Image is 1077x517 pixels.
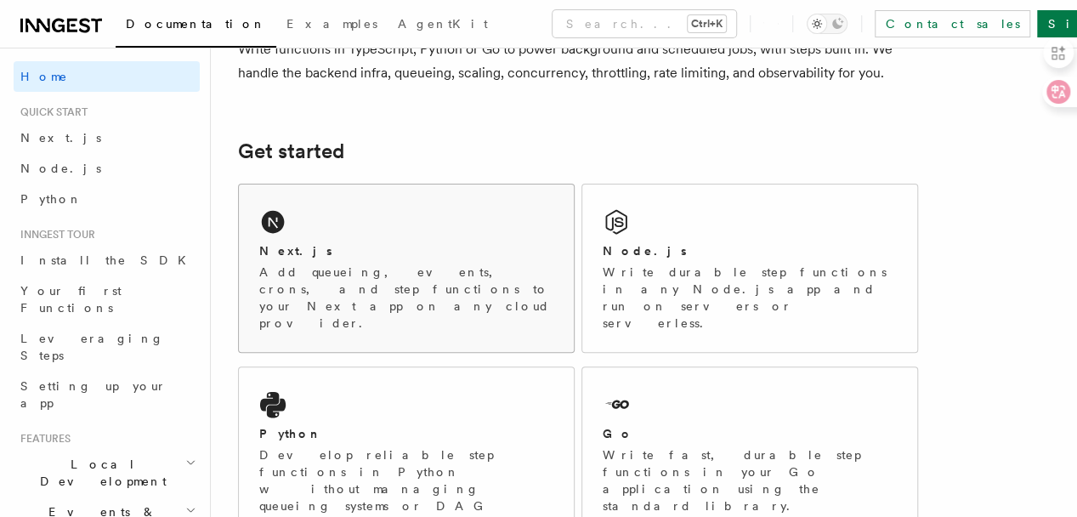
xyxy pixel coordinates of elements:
[603,425,633,442] h2: Go
[553,10,736,37] button: Search...Ctrl+K
[20,284,122,315] span: Your first Functions
[20,131,101,145] span: Next.js
[238,184,575,353] a: Next.jsAdd queueing, events, crons, and step functions to your Next app on any cloud provider.
[14,105,88,119] span: Quick start
[20,68,68,85] span: Home
[238,139,344,163] a: Get started
[14,276,200,323] a: Your first Functions
[286,17,377,31] span: Examples
[688,15,726,32] kbd: Ctrl+K
[259,264,553,332] p: Add queueing, events, crons, and step functions to your Next app on any cloud provider.
[14,456,185,490] span: Local Development
[116,5,276,48] a: Documentation
[20,253,196,267] span: Install the SDK
[14,449,200,497] button: Local Development
[14,228,95,241] span: Inngest tour
[259,425,322,442] h2: Python
[14,432,71,446] span: Features
[398,17,488,31] span: AgentKit
[388,5,498,46] a: AgentKit
[14,323,200,371] a: Leveraging Steps
[14,371,200,418] a: Setting up your app
[807,14,847,34] button: Toggle dark mode
[14,184,200,214] a: Python
[603,446,897,514] p: Write fast, durable step functions in your Go application using the standard library.
[14,61,200,92] a: Home
[20,162,101,175] span: Node.js
[603,242,687,259] h2: Node.js
[126,17,266,31] span: Documentation
[238,37,918,85] p: Write functions in TypeScript, Python or Go to power background and scheduled jobs, with steps bu...
[20,332,164,362] span: Leveraging Steps
[14,153,200,184] a: Node.js
[276,5,388,46] a: Examples
[603,264,897,332] p: Write durable step functions in any Node.js app and run on servers or serverless.
[581,184,918,353] a: Node.jsWrite durable step functions in any Node.js app and run on servers or serverless.
[14,122,200,153] a: Next.js
[259,242,332,259] h2: Next.js
[20,379,167,410] span: Setting up your app
[20,192,82,206] span: Python
[875,10,1030,37] a: Contact sales
[14,245,200,276] a: Install the SDK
